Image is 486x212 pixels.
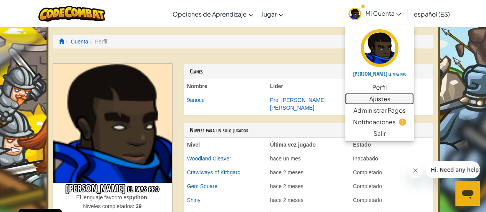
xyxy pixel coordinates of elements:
[187,197,201,203] a: Shiny
[147,194,149,200] span: .
[83,203,136,209] span: Niveles completados:
[136,203,142,209] strong: 39
[350,179,433,193] td: Completado
[413,10,450,18] span: español (ES)
[187,155,231,162] a: Woodland Cleaver
[410,3,453,24] a: español (ES)
[267,152,350,165] td: hace un mes
[365,9,401,17] span: Mi Cuenta
[270,97,326,111] a: Prof [PERSON_NAME] [PERSON_NAME]
[261,10,277,18] span: Jugar
[71,38,88,45] a: Cuenta
[187,97,205,103] a: 9anoce
[53,183,172,194] h3: [PERSON_NAME] el mas pro
[408,163,423,178] iframe: Cerrar mensaje
[187,183,217,189] a: Gem Square
[350,193,433,207] td: Completado
[353,117,396,127] span: Notificaciones
[190,127,427,134] h3: Niveles para un solo jugador
[129,194,147,200] strong: python
[267,193,350,207] td: hace 2 meses
[5,5,55,12] span: Hi. Need any help?
[267,79,350,93] th: Lider
[350,152,433,165] td: Inacabado
[455,181,480,206] iframe: Botón para iniciar la ventana de mensajería
[361,29,398,67] img: avatar
[257,3,287,24] a: Jugar
[345,105,414,116] a: Administrar Pagos
[267,138,350,152] th: Última vez jugado
[88,38,107,45] li: Perfil
[190,68,427,75] h3: Clanes
[353,71,406,77] h5: [PERSON_NAME] el mas pro
[184,138,267,152] th: Nivel
[348,8,361,20] img: avatar
[350,165,433,179] td: Completado
[426,161,480,178] iframe: Mensaje de la compañía
[267,179,350,193] td: hace 2 meses
[184,79,267,93] th: Nombre
[173,10,247,18] span: Opciones de Aprendizaje
[38,6,106,22] img: CodeCombat logo
[345,82,414,93] a: Perfil
[345,116,414,128] a: Notificaciones1
[350,138,433,152] th: Estado
[76,194,129,200] span: El lenguaje favorito es
[345,128,414,139] a: Salir
[169,3,257,24] a: Opciones de Aprendizaje
[267,165,350,179] td: hace 2 meses
[187,169,241,175] a: Crawlways of Kithgard
[345,93,414,105] a: Ajustes
[399,119,406,126] span: 1
[345,2,405,26] a: Mi Cuenta
[345,28,414,82] a: [PERSON_NAME] el mas pro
